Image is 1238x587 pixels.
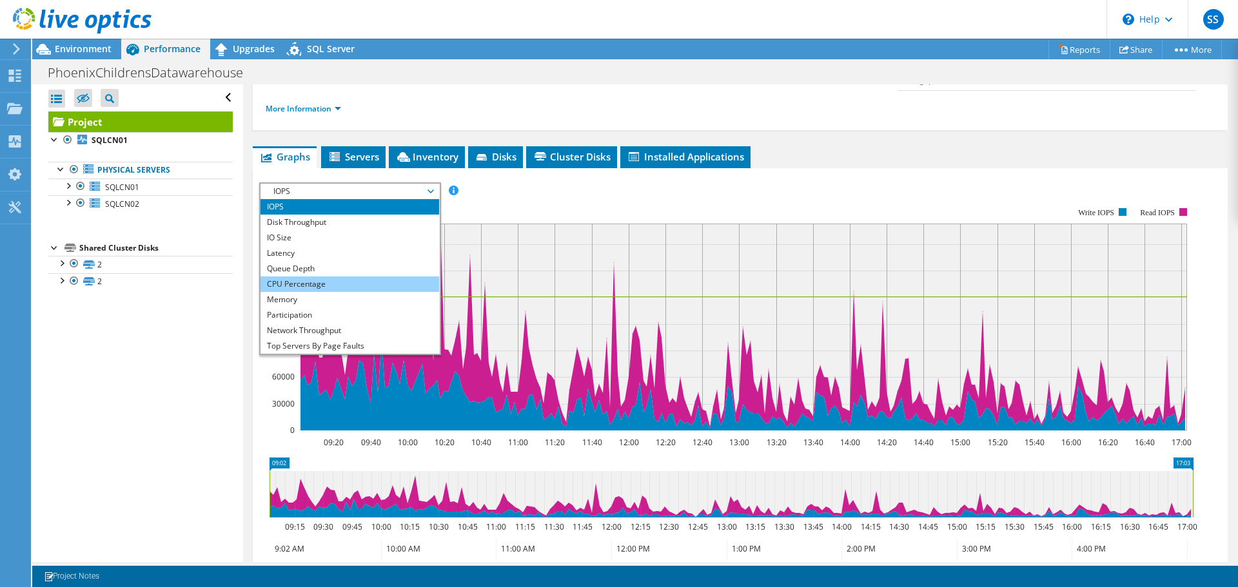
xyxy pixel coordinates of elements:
text: 12:30 [659,521,679,532]
text: 13:00 [717,521,737,532]
span: Environment [55,43,112,55]
a: Physical Servers [48,162,233,178]
text: 16:20 [1098,437,1118,448]
a: Project Notes [35,568,108,584]
text: 10:00 [398,437,418,448]
span: SS [1203,9,1224,30]
span: IOPS [267,184,433,199]
text: 09:30 [313,521,333,532]
text: 09:15 [285,521,305,532]
text: 12:40 [693,437,712,448]
span: Disks [475,150,516,163]
text: 09:20 [324,437,344,448]
span: Graphs [259,150,310,163]
text: 13:15 [745,521,765,532]
a: SQLCN01 [48,132,233,149]
span: Performance [144,43,201,55]
text: 11:00 [486,521,506,532]
span: SQL Server [307,43,355,55]
text: 11:20 [545,437,565,448]
a: More Information [266,103,341,114]
b: SQLCN01 [92,135,128,146]
text: 10:30 [429,521,449,532]
a: 2 [48,256,233,273]
li: CPU Percentage [260,276,439,292]
span: SQLCN01 [105,182,139,193]
text: 13:40 [803,437,823,448]
text: 16:15 [1091,521,1111,532]
text: 16:30 [1120,521,1140,532]
text: 15:30 [1005,521,1025,532]
text: 0 [290,425,295,436]
text: Write IOPS [1078,208,1114,217]
text: 09:45 [342,521,362,532]
div: Shared Cluster Disks [79,240,233,256]
text: 30000 [272,398,295,409]
li: IO Size [260,230,439,245]
text: 15:00 [947,521,967,532]
text: 13:30 [774,521,794,532]
text: 14:45 [918,521,938,532]
text: 17:00 [1172,437,1192,448]
li: Disk Throughput [260,215,439,230]
a: SQLCN02 [48,195,233,212]
text: 13:45 [803,521,823,532]
li: Queue Depth [260,261,439,276]
text: 14:40 [914,437,934,448]
text: 60000 [272,371,295,382]
span: Servers [328,150,379,163]
li: Participation [260,307,439,323]
text: 10:45 [458,521,478,532]
text: 12:20 [656,437,676,448]
text: 11:45 [573,521,593,532]
text: 16:45 [1148,521,1168,532]
li: Memory [260,292,439,307]
text: 15:45 [1034,521,1054,532]
span: SQLCN02 [105,198,139,209]
h1: PhoenixChildrensDatawarehouse [42,66,263,80]
span: Upgrades [233,43,275,55]
text: 15:40 [1025,437,1045,448]
li: Network Throughput [260,323,439,338]
text: 11:40 [582,437,602,448]
svg: \n [1123,14,1134,25]
text: 14:30 [889,521,909,532]
text: 13:20 [767,437,787,448]
a: SQLCN01 [48,178,233,195]
a: More [1162,39,1222,59]
a: Project [48,111,233,132]
text: 16:00 [1062,521,1082,532]
text: 17:00 [1177,521,1197,532]
span: Inventory [395,150,458,163]
text: 10:20 [435,437,455,448]
text: 11:30 [544,521,564,532]
text: 09:40 [361,437,381,448]
text: 10:15 [400,521,420,532]
text: 10:00 [371,521,391,532]
li: IOPS [260,199,439,215]
a: Share [1110,39,1163,59]
text: 12:00 [619,437,639,448]
text: 10:40 [471,437,491,448]
span: Cluster Disks [533,150,611,163]
a: 2 [48,273,233,290]
text: 12:45 [688,521,708,532]
text: 15:20 [988,437,1008,448]
text: 11:00 [508,437,528,448]
a: Reports [1048,39,1110,59]
text: 12:00 [602,521,622,532]
span: Installed Applications [627,150,744,163]
text: 14:00 [840,437,860,448]
li: Latency [260,245,439,261]
text: 16:00 [1061,437,1081,448]
text: Read IOPS [1141,208,1175,217]
text: 14:20 [877,437,897,448]
text: 12:15 [631,521,651,532]
text: 14:00 [832,521,852,532]
text: 11:15 [515,521,535,532]
text: 15:00 [950,437,970,448]
text: 13:00 [729,437,749,448]
text: 15:15 [976,521,996,532]
li: Top Servers By Page Faults [260,338,439,354]
text: 14:15 [861,521,881,532]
